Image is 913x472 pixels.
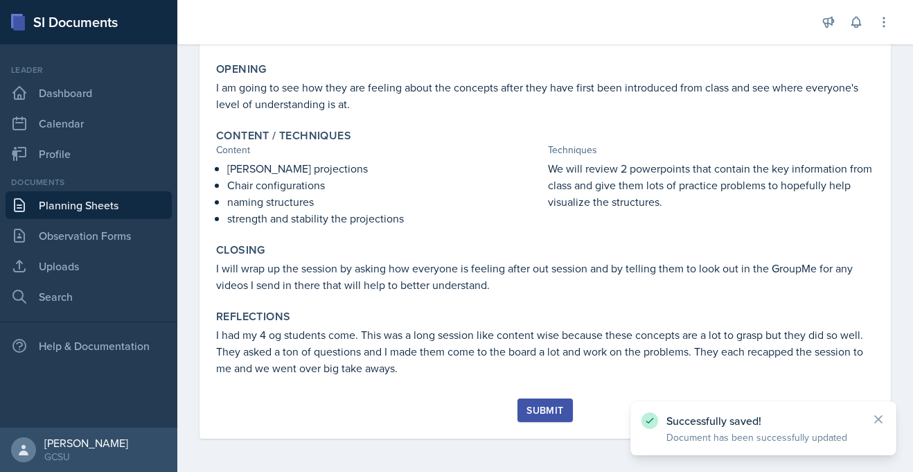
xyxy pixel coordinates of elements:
[216,243,265,257] label: Closing
[44,436,128,450] div: [PERSON_NAME]
[216,310,290,324] label: Reflections
[6,140,172,168] a: Profile
[6,110,172,137] a: Calendar
[666,414,860,428] p: Successfully saved!
[227,210,542,227] p: strength and stability the projections
[227,160,542,177] p: [PERSON_NAME] projections
[227,177,542,193] p: Chair configurations
[6,283,172,311] a: Search
[227,193,542,210] p: naming structures
[216,62,267,76] label: Opening
[6,222,172,250] a: Observation Forms
[216,260,874,293] p: I will wrap up the session by asking how everyone is feeling after out session and by telling the...
[517,399,572,422] button: Submit
[6,332,172,360] div: Help & Documentation
[6,64,172,76] div: Leader
[216,143,542,157] div: Content
[216,326,874,376] p: I had my 4 og students come. This was a long session like content wise because these concepts are...
[6,176,172,189] div: Documents
[216,129,351,143] label: Content / Techniques
[526,405,563,416] div: Submit
[6,252,172,280] a: Uploads
[44,450,128,464] div: GCSU
[6,191,172,219] a: Planning Sheets
[216,79,874,112] p: I am going to see how they are feeling about the concepts after they have first been introduced f...
[666,430,860,444] p: Document has been successfully updated
[548,160,874,210] p: We will review 2 powerpoints that contain the key information from class and give them lots of pr...
[6,79,172,107] a: Dashboard
[548,143,874,157] div: Techniques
